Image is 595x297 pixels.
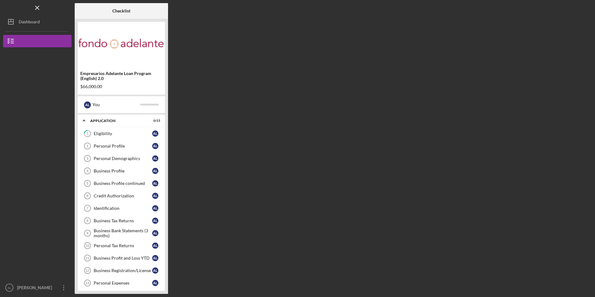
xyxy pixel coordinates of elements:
[80,84,162,89] div: $66,000.00
[81,127,162,140] a: 1EligibilityAL
[87,169,89,173] tspan: 4
[81,277,162,289] a: 13Personal ExpensesAL
[81,214,162,227] a: 8Business Tax ReturnsAL
[87,181,88,185] tspan: 5
[152,130,158,137] div: A L
[81,177,162,190] a: 5Business Profile continuedAL
[94,156,152,161] div: Personal Demographics
[3,281,72,294] button: AL[PERSON_NAME]
[152,205,158,211] div: A L
[78,25,165,62] img: Product logo
[152,218,158,224] div: A L
[90,119,145,123] div: Application
[94,181,152,186] div: Business Profile continued
[152,155,158,162] div: A L
[94,144,152,148] div: Personal Profile
[94,243,152,248] div: Personal Tax Returns
[81,165,162,177] a: 4Business ProfileAL
[19,16,40,30] div: Dashboard
[3,16,72,28] button: Dashboard
[85,244,89,247] tspan: 10
[94,256,152,261] div: Business Profit and Loss YTD
[149,119,160,123] div: 0 / 15
[152,143,158,149] div: A L
[16,281,56,295] div: [PERSON_NAME]
[87,144,88,148] tspan: 2
[94,228,152,238] div: Business Bank Statements (3 months)
[87,157,88,160] tspan: 3
[7,286,11,290] text: AL
[81,190,162,202] a: 6Credit AuthorizationAL
[94,268,152,273] div: Business Registration/License
[94,131,152,136] div: Eligibility
[84,101,91,108] div: A L
[94,206,152,211] div: Identification
[94,218,152,223] div: Business Tax Returns
[87,206,88,210] tspan: 7
[81,202,162,214] a: 7IdentificationAL
[94,193,152,198] div: Credit Authorization
[81,140,162,152] a: 2Personal ProfileAL
[85,256,89,260] tspan: 11
[87,219,88,223] tspan: 8
[92,99,140,110] div: You
[81,252,162,264] a: 11Business Profit and Loss YTDAL
[152,243,158,249] div: A L
[152,280,158,286] div: A L
[87,132,88,136] tspan: 1
[85,281,89,285] tspan: 13
[81,152,162,165] a: 3Personal DemographicsAL
[80,71,162,81] div: Empresarios Adelante Loan Program (English) 2.0
[94,280,152,285] div: Personal Expenses
[87,194,88,198] tspan: 6
[152,230,158,236] div: A L
[81,264,162,277] a: 12Business Registration/LicenseAL
[152,168,158,174] div: A L
[81,227,162,239] a: 9Business Bank Statements (3 months)AL
[152,180,158,186] div: A L
[85,269,89,272] tspan: 12
[152,255,158,261] div: A L
[152,193,158,199] div: A L
[81,239,162,252] a: 10Personal Tax ReturnsAL
[112,8,130,13] b: Checklist
[87,231,88,235] tspan: 9
[152,267,158,274] div: A L
[94,168,152,173] div: Business Profile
